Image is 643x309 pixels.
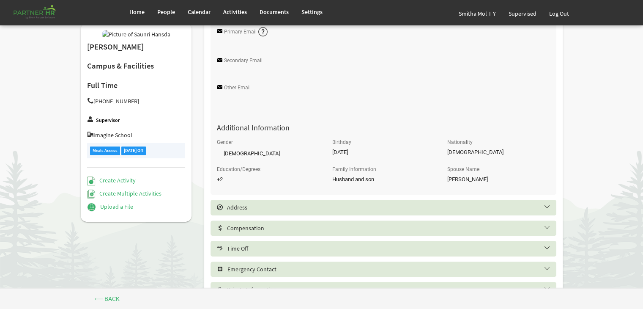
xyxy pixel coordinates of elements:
span: Activities [223,8,247,16]
label: Birthday [332,140,351,145]
span: Documents [260,8,289,16]
a: Log Out [543,2,575,25]
img: Create Multiple Activities [87,190,96,199]
span: Calendar [188,8,211,16]
img: question-sm.png [258,27,268,37]
img: Picture of Saunri Hansda [102,30,170,39]
h4: Additional Information [211,124,556,132]
a: Create Activity [87,177,136,184]
h5: Emergency Contact [217,266,563,273]
h2: [PERSON_NAME] [87,43,186,52]
div: [DATE] Off [121,146,146,154]
img: Upload a File [87,203,96,212]
label: Secondary Email [224,58,263,63]
h5: Address [217,204,563,211]
h2: Campus & Facilities [87,62,186,71]
div: Meals Access [90,146,120,154]
label: Other Email [224,85,251,91]
a: Supervised [502,2,543,25]
label: Gender [217,140,233,145]
a: Create Multiple Activities [87,190,162,197]
span: Supervised [509,10,536,17]
label: Education/Degrees [217,167,260,172]
h5: Imagine School [87,132,186,138]
h5: Compensation [217,225,563,232]
label: Spouse Name [447,167,479,172]
label: Primary Email [224,29,257,35]
span: Select [217,225,223,231]
span: Settings [301,8,323,16]
span: Select [217,266,223,272]
img: Create Activity [87,177,95,185]
span: Select [217,287,223,292]
label: Supervisor [96,118,120,123]
label: Family Information [332,167,376,172]
h5: [PHONE_NUMBER] [87,98,186,105]
span: Select [217,204,223,210]
span: Home [129,8,145,16]
a: Upload a File [87,203,133,210]
h5: Time Off [217,245,563,252]
span: People [157,8,175,16]
h5: Private Information [217,286,563,293]
span: Select [217,246,223,251]
h4: Full Time [87,81,186,90]
label: Nationality [447,140,473,145]
a: Smitha Mol T Y [452,2,502,25]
